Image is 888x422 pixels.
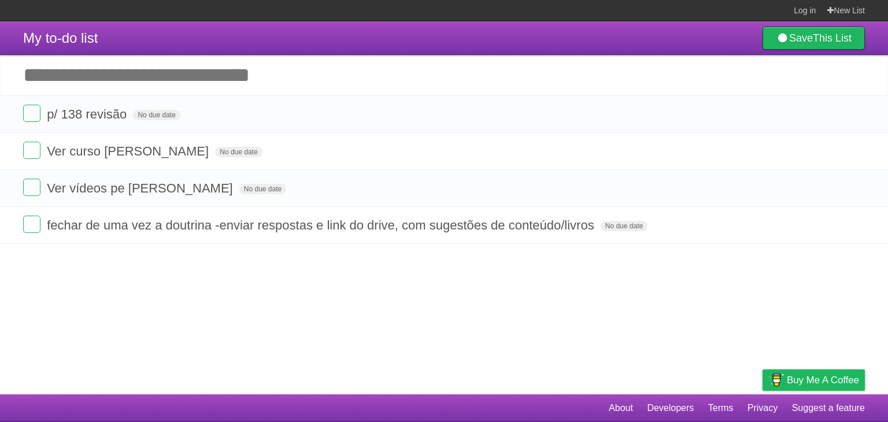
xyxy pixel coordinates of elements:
span: No due date [133,110,180,120]
span: No due date [601,221,647,231]
a: SaveThis List [763,27,865,50]
span: Ver curso [PERSON_NAME] [47,144,212,158]
a: Suggest a feature [792,397,865,419]
b: This List [813,32,852,44]
label: Done [23,216,40,233]
label: Done [23,105,40,122]
span: My to-do list [23,30,98,46]
label: Done [23,179,40,196]
span: fechar de uma vez a doutrina -enviar respostas e link do drive, com sugestões de conteúdo/livros [47,218,597,232]
span: No due date [215,147,262,157]
a: Privacy [748,397,778,419]
a: Developers [647,397,694,419]
span: p/ 138 revisão [47,107,129,121]
span: Buy me a coffee [787,370,859,390]
img: Buy me a coffee [768,370,784,390]
a: Buy me a coffee [763,369,865,391]
a: About [609,397,633,419]
a: Terms [708,397,734,419]
span: No due date [239,184,286,194]
label: Done [23,142,40,159]
span: Ver vídeos pe [PERSON_NAME] [47,181,236,195]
